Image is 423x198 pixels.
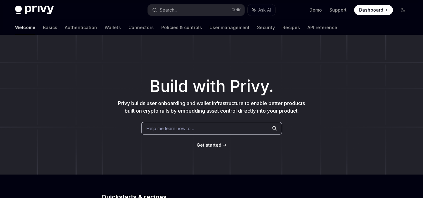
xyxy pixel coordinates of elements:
a: User management [209,20,250,35]
button: Toggle dark mode [398,5,408,15]
span: Privy builds user onboarding and wallet infrastructure to enable better products built on crypto ... [118,100,305,114]
a: Get started [197,142,221,148]
span: Help me learn how to… [147,125,194,132]
a: Connectors [128,20,154,35]
img: dark logo [15,6,54,14]
a: Recipes [282,20,300,35]
span: Ctrl K [231,8,241,13]
a: Dashboard [354,5,393,15]
a: Welcome [15,20,35,35]
a: Support [329,7,347,13]
span: Dashboard [359,7,383,13]
a: Authentication [65,20,97,35]
a: Basics [43,20,57,35]
div: Search... [160,6,177,14]
a: Demo [309,7,322,13]
span: Build with Privy. [150,81,274,92]
a: Policies & controls [161,20,202,35]
a: API reference [307,20,337,35]
span: Ask AI [258,7,271,13]
span: Get started [197,142,221,148]
a: Security [257,20,275,35]
button: Ask AI [248,4,275,16]
a: Wallets [105,20,121,35]
button: Search...CtrlK [148,4,245,16]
